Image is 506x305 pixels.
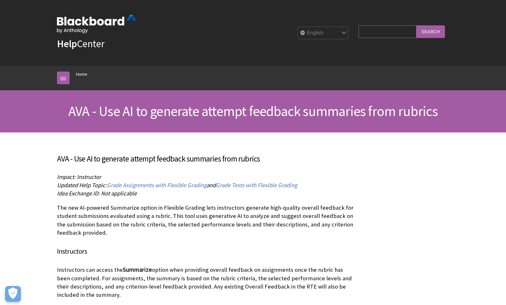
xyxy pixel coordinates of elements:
[416,25,445,38] input: Search
[57,15,136,33] img: Blackboard by Anthology
[76,70,87,78] a: Home
[68,102,438,120] span: AVA - Use AI to generate attempt feedback summaries from rubrics
[57,181,107,189] span: Updated Help Topic:
[57,37,104,50] a: HelpCenter
[57,246,356,257] h4: Instructors
[123,266,152,273] span: Summarize
[107,181,207,189] a: Grade Assignments with Flexible Grading
[57,266,356,299] p: Instructors can access the option when providing overall feedback on assignments once the rubric ...
[57,190,137,197] span: Idea Exchange ID: Not applicable
[216,181,297,189] a: Grade Tests with Flexible Grading
[5,286,21,302] button: Open Preferences
[298,27,348,40] select: Site Language Selector
[207,181,216,189] span: and
[57,37,77,50] strong: Help
[57,204,356,237] p: The new AI-powered Summarize option in Flexible Grading lets instructors generate high-quality ov...
[57,153,356,165] h3: AVA - Use AI to generate attempt feedback summaries from rubrics
[57,173,101,181] span: Impact: Instructor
